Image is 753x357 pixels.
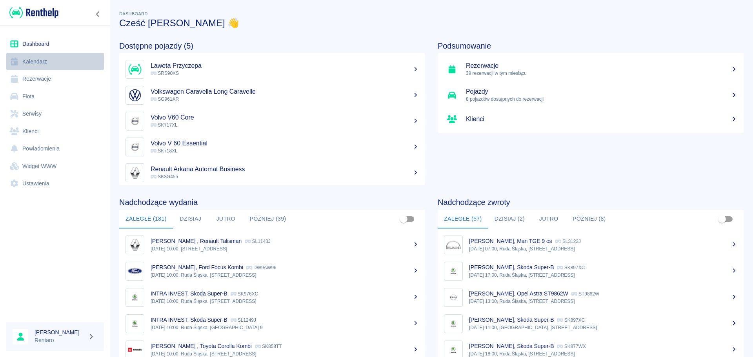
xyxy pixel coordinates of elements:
[151,245,419,252] p: [DATE] 10:00, [STREET_ADDRESS]
[6,6,58,19] a: Renthelp logo
[6,53,104,71] a: Kalendarz
[127,165,142,180] img: Image
[127,316,142,331] img: Image
[151,71,179,76] span: SRS90XS
[396,212,411,227] span: Pokaż przypisane tylko do mnie
[6,35,104,53] a: Dashboard
[715,212,729,227] span: Pokaż przypisane tylko do mnie
[466,88,737,96] h5: Pojazdy
[438,41,744,51] h4: Podsumowanie
[151,140,419,147] h5: Volvo V 60 Essential
[6,70,104,88] a: Rezerwacje
[469,317,554,323] p: [PERSON_NAME], Skoda Super-B
[6,140,104,158] a: Powiadomienia
[438,108,744,130] a: Klienci
[469,343,554,349] p: [PERSON_NAME], Skoda Super-B
[151,114,419,121] h5: Volvo V60 Core
[557,344,586,349] p: SK877WX
[246,265,276,270] p: DW9AW96
[127,290,142,305] img: Image
[245,239,270,244] p: SL1143J
[151,343,252,349] p: [PERSON_NAME] , Toyota Corolla Kombi
[151,272,419,279] p: [DATE] 10:00, Ruda Śląska, [STREET_ADDRESS]
[151,264,243,270] p: [PERSON_NAME], Ford Focus Kombi
[571,291,599,297] p: ST9862W
[151,88,419,96] h5: Volkswagen Caravella Long Caravelle
[119,232,425,258] a: Image[PERSON_NAME] , Renault Talisman SL1143J[DATE] 10:00, [STREET_ADDRESS]
[92,9,104,19] button: Zwiń nawigację
[119,284,425,310] a: ImageINTRA INVEST, Skoda Super-B SK976XC[DATE] 10:00, Ruda Śląska, [STREET_ADDRESS]
[446,237,461,252] img: Image
[6,123,104,140] a: Klienci
[557,317,585,323] p: SK897XC
[446,264,461,279] img: Image
[231,317,256,323] p: SL1249J
[119,56,425,82] a: ImageLaweta Przyczepa SRS90XS
[6,88,104,105] a: Flota
[466,115,737,123] h5: Klienci
[119,82,425,108] a: ImageVolkswagen Caravella Long Caravelle SG961AR
[173,210,208,228] button: Dzisiaj
[231,291,258,297] p: SK976XC
[469,298,737,305] p: [DATE] 13:00, Ruda Śląska, [STREET_ADDRESS]
[119,210,173,228] button: Zaległe (181)
[119,11,148,16] span: Dashboard
[9,6,58,19] img: Renthelp logo
[469,264,554,270] p: [PERSON_NAME], Skoda Super-B
[555,239,581,244] p: SL3122J
[127,140,142,154] img: Image
[151,238,242,244] p: [PERSON_NAME] , Renault Talisman
[151,317,227,323] p: INTRA INVEST, Skoda Super-B
[119,160,425,186] a: ImageRenault Arkana Automat Business SK3G455
[469,238,552,244] p: [PERSON_NAME], Man TGE 9 os
[35,336,85,344] p: Rentaro
[438,284,744,310] a: Image[PERSON_NAME], Opel Astra ST9862W ST9862W[DATE] 13:00, Ruda Śląska, [STREET_ADDRESS]
[255,344,282,349] p: SK858TT
[151,148,178,154] span: SK718XL
[127,88,142,103] img: Image
[469,290,568,297] p: [PERSON_NAME], Opel Astra ST9862W
[466,62,737,70] h5: Rezerwacje
[469,324,737,331] p: [DATE] 11:00, [GEOGRAPHIC_DATA], [STREET_ADDRESS]
[127,62,142,77] img: Image
[208,210,244,228] button: Jutro
[151,174,178,179] span: SK3G455
[119,134,425,160] a: ImageVolvo V 60 Essential SK718XL
[466,70,737,77] p: 39 rezerwacji w tym miesiącu
[469,245,737,252] p: [DATE] 07:00, Ruda Śląska, [STREET_ADDRESS]
[151,165,419,173] h5: Renault Arkana Automat Business
[151,290,227,297] p: INTRA INVEST, Skoda Super-B
[35,328,85,336] h6: [PERSON_NAME]
[566,210,612,228] button: Później (8)
[6,158,104,175] a: Widget WWW
[151,298,419,305] p: [DATE] 10:00, Ruda Śląska, [STREET_ADDRESS]
[438,310,744,337] a: Image[PERSON_NAME], Skoda Super-B SK897XC[DATE] 11:00, [GEOGRAPHIC_DATA], [STREET_ADDRESS]
[438,232,744,258] a: Image[PERSON_NAME], Man TGE 9 os SL3122J[DATE] 07:00, Ruda Śląska, [STREET_ADDRESS]
[119,198,425,207] h4: Nadchodzące wydania
[557,265,585,270] p: SK897XC
[6,175,104,192] a: Ustawienia
[438,210,488,228] button: Zaległe (57)
[531,210,566,228] button: Jutro
[151,122,178,128] span: SK717XL
[119,41,425,51] h4: Dostępne pojazdy (5)
[151,62,419,70] h5: Laweta Przyczepa
[127,264,142,279] img: Image
[119,258,425,284] a: Image[PERSON_NAME], Ford Focus Kombi DW9AW96[DATE] 10:00, Ruda Śląska, [STREET_ADDRESS]
[446,316,461,331] img: Image
[466,96,737,103] p: 8 pojazdów dostępnych do rezerwacji
[438,198,744,207] h4: Nadchodzące zwroty
[151,324,419,331] p: [DATE] 10:00, Ruda Śląska, [GEOGRAPHIC_DATA] 9
[119,108,425,134] a: ImageVolvo V60 Core SK717XL
[438,258,744,284] a: Image[PERSON_NAME], Skoda Super-B SK897XC[DATE] 17:00, Ruda Śląska, [STREET_ADDRESS]
[127,114,142,129] img: Image
[446,290,461,305] img: Image
[151,96,179,102] span: SG961AR
[438,56,744,82] a: Rezerwacje39 rezerwacji w tym miesiącu
[6,105,104,123] a: Serwisy
[119,18,744,29] h3: Cześć [PERSON_NAME] 👋
[438,82,744,108] a: Pojazdy8 pojazdów dostępnych do rezerwacji
[119,310,425,337] a: ImageINTRA INVEST, Skoda Super-B SL1249J[DATE] 10:00, Ruda Śląska, [GEOGRAPHIC_DATA] 9
[127,237,142,252] img: Image
[244,210,293,228] button: Później (39)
